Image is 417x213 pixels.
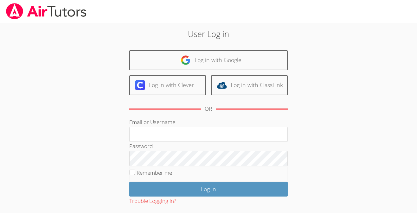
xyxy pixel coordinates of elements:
img: classlink-logo-d6bb404cc1216ec64c9a2012d9dc4662098be43eaf13dc465df04b49fa7ab582.svg [217,80,227,90]
img: google-logo-50288ca7cdecda66e5e0955fdab243c47b7ad437acaf1139b6f446037453330a.svg [181,55,191,65]
img: airtutors_banner-c4298cdbf04f3fff15de1276eac7730deb9818008684d7c2e4769d2f7ddbe033.png [5,3,87,19]
label: Password [129,142,153,150]
label: Remember me [137,169,172,176]
a: Log in with Google [129,50,288,70]
h2: User Log in [96,28,321,40]
a: Log in with Clever [129,75,206,95]
label: Email or Username [129,118,175,126]
img: clever-logo-6eab21bc6e7a338710f1a6ff85c0baf02591cd810cc4098c63d3a4b26e2feb20.svg [135,80,145,90]
button: Trouble Logging In? [129,197,176,206]
a: Log in with ClassLink [211,75,288,95]
div: OR [205,104,212,114]
input: Log in [129,182,288,197]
